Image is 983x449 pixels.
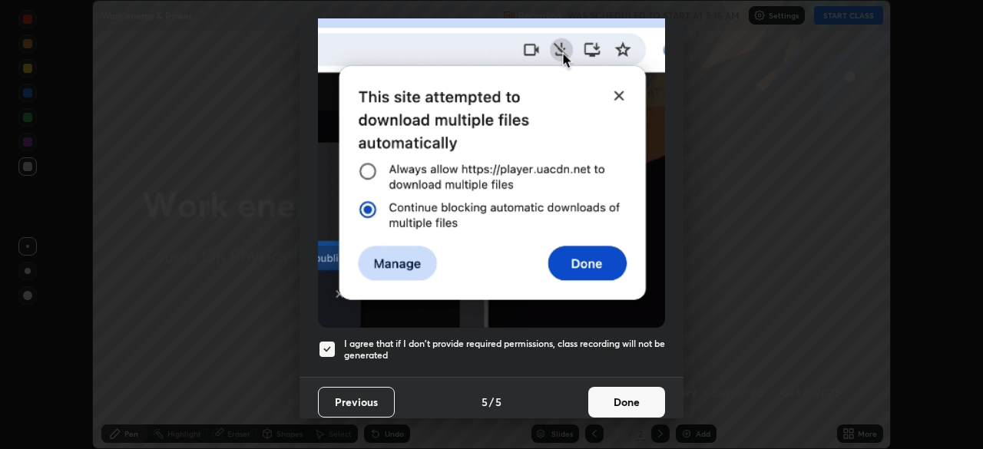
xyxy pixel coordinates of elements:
button: Done [588,387,665,418]
h5: I agree that if I don't provide required permissions, class recording will not be generated [344,338,665,362]
h4: 5 [495,394,501,410]
h4: 5 [482,394,488,410]
button: Previous [318,387,395,418]
h4: / [489,394,494,410]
